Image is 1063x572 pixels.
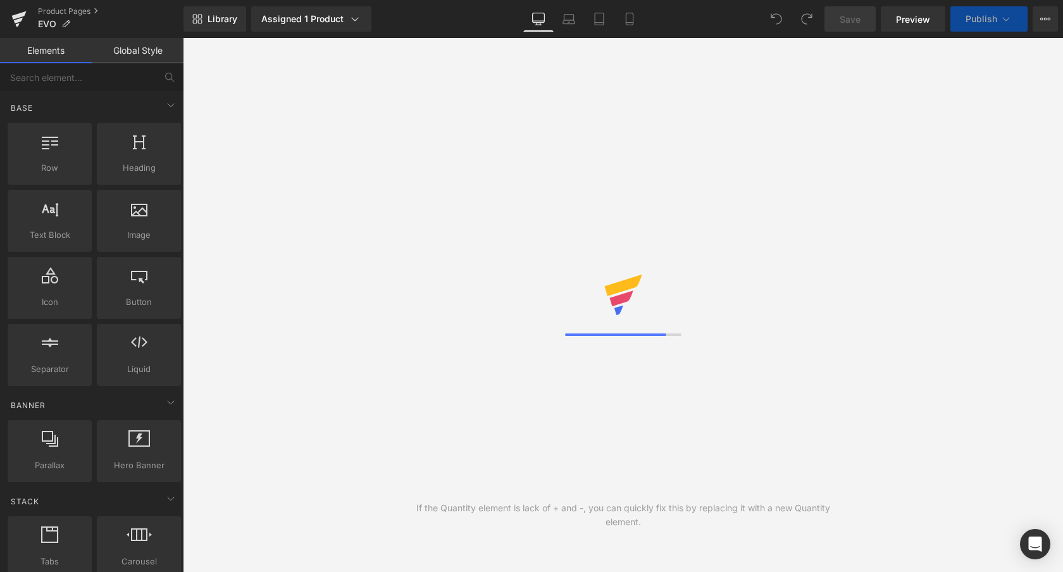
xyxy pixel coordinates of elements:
span: Base [9,102,34,114]
button: Publish [950,6,1028,32]
a: Tablet [584,6,614,32]
span: Button [101,295,177,309]
button: More [1033,6,1058,32]
a: Mobile [614,6,645,32]
div: Assigned 1 Product [261,13,361,25]
span: Carousel [101,555,177,568]
span: Save [840,13,861,26]
span: Icon [11,295,88,309]
a: Desktop [523,6,554,32]
div: If the Quantity element is lack of + and -, you can quickly fix this by replacing it with a new Q... [403,501,843,529]
a: Laptop [554,6,584,32]
span: Liquid [101,363,177,376]
span: Parallax [11,459,88,472]
button: Undo [764,6,789,32]
span: Tabs [11,555,88,568]
span: Publish [966,14,997,24]
a: New Library [183,6,246,32]
span: Image [101,228,177,242]
a: Global Style [92,38,183,63]
span: EVO [38,19,56,29]
button: Redo [794,6,819,32]
a: Preview [881,6,945,32]
span: Library [208,13,237,25]
a: Product Pages [38,6,183,16]
span: Preview [896,13,930,26]
span: Heading [101,161,177,175]
span: Row [11,161,88,175]
span: Separator [11,363,88,376]
span: Stack [9,495,40,507]
span: Banner [9,399,47,411]
span: Hero Banner [101,459,177,472]
span: Text Block [11,228,88,242]
div: Open Intercom Messenger [1020,529,1050,559]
